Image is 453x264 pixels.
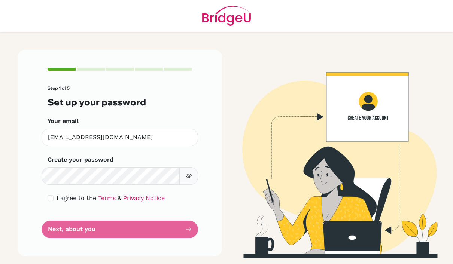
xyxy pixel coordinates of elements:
[48,117,79,126] label: Your email
[57,194,96,202] span: I agree to the
[48,155,113,164] label: Create your password
[98,194,116,202] a: Terms
[42,129,198,146] input: Insert your email*
[123,194,165,202] a: Privacy Notice
[48,85,70,91] span: Step 1 of 5
[48,97,192,108] h3: Set up your password
[118,194,121,202] span: &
